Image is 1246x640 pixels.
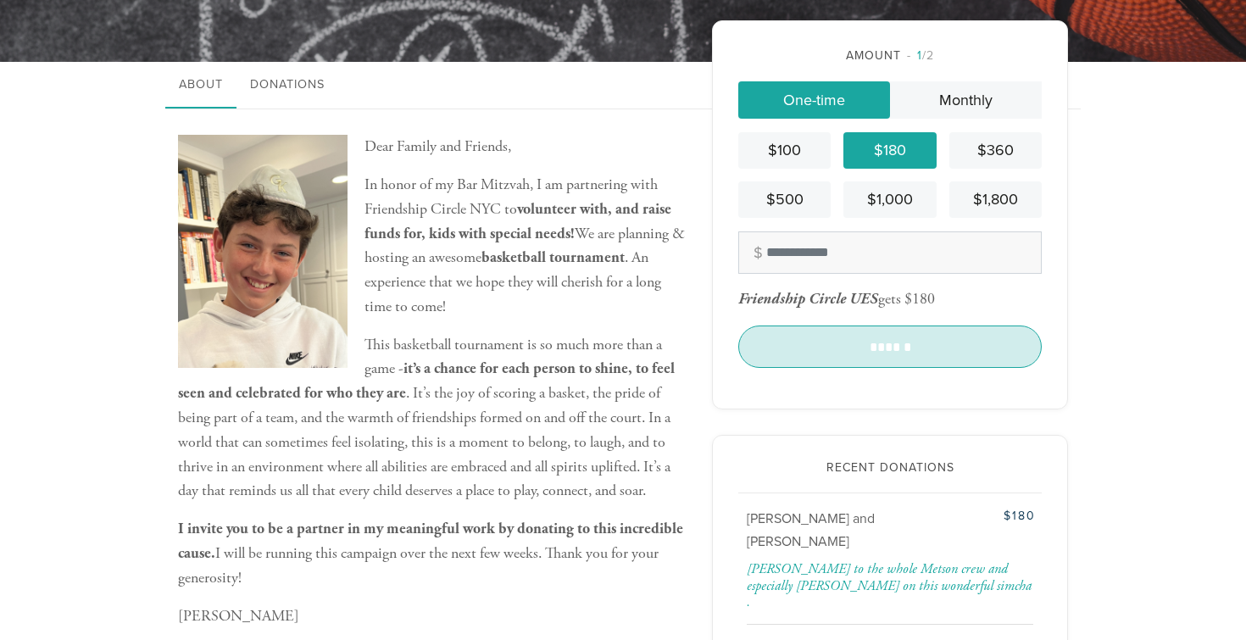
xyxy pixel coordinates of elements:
[738,289,878,309] span: Friendship Circle UES
[178,519,683,563] b: I invite you to be a partner in my meaningful work by donating to this incredible cause.
[917,48,922,63] span: 1
[907,48,934,63] span: /2
[178,135,687,159] p: Dear Family and Friends,
[178,604,687,629] p: [PERSON_NAME]
[481,248,625,267] b: basketball tournament
[843,132,936,169] a: $180
[745,188,824,211] div: $500
[850,139,929,162] div: $180
[936,507,1036,525] div: $180
[747,561,1036,610] div: [PERSON_NAME] to the whole Metson crew and especially [PERSON_NAME] on this wonderful simcha .
[236,62,338,109] a: Donations
[364,199,671,243] b: volunteer with, and raise funds for, kids with special needs!
[178,173,687,320] p: In honor of my Bar Mitzvah, I am partnering with Friendship Circle NYC to We are planning & hosti...
[178,359,675,403] b: it’s a chance for each person to shine, to feel seen and celebrated for who they are
[178,517,687,590] p: I will be running this campaign over the next few weeks. Thank you for your generosity!
[165,62,236,109] a: About
[956,139,1035,162] div: $360
[747,510,875,550] span: [PERSON_NAME] and [PERSON_NAME]
[956,188,1035,211] div: $1,800
[745,139,824,162] div: $100
[738,132,831,169] a: $100
[738,461,1042,476] h2: Recent Donations
[850,188,929,211] div: $1,000
[178,333,687,504] p: This basketball tournament is so much more than a game - . It’s the joy of scoring a basket, the ...
[843,181,936,218] a: $1,000
[738,181,831,218] a: $500
[738,289,901,309] div: gets
[890,81,1042,119] a: Monthly
[949,181,1042,218] a: $1,800
[904,289,935,309] div: $180
[949,132,1042,169] a: $360
[738,47,1042,64] div: Amount
[738,81,890,119] a: One-time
